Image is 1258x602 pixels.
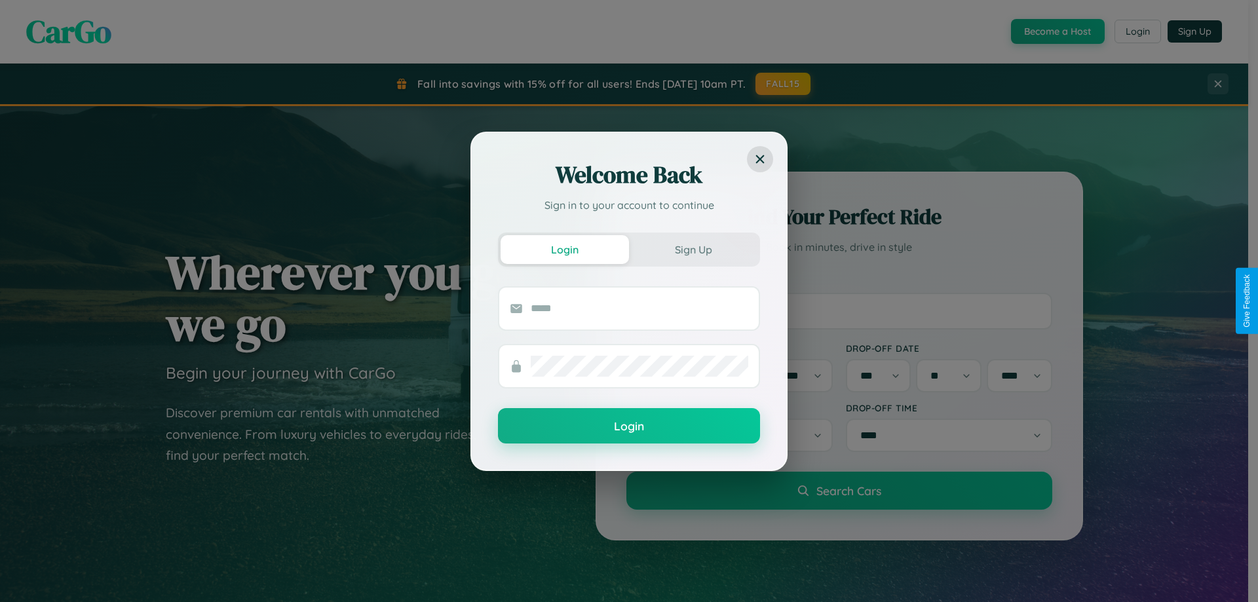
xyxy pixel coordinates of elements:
button: Sign Up [629,235,757,264]
button: Login [501,235,629,264]
div: Give Feedback [1242,274,1251,328]
button: Login [498,408,760,443]
h2: Welcome Back [498,159,760,191]
p: Sign in to your account to continue [498,197,760,213]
